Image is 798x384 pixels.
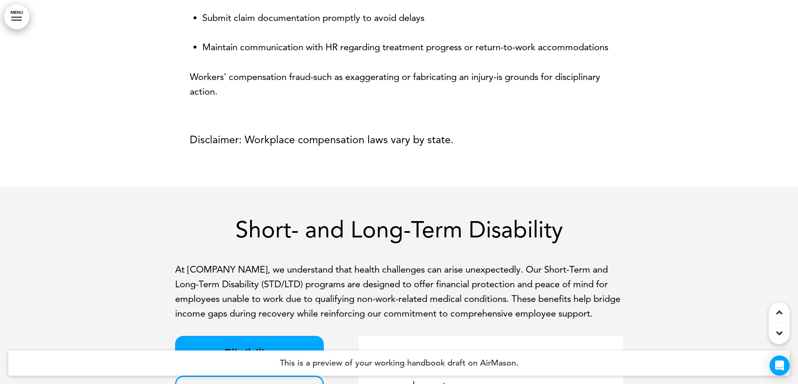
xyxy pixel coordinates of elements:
a: MENU [4,4,29,29]
p: Maintain communication with HR regarding treatment progress or return-to-work accommodations [202,40,609,54]
h4: This is a preview of your working handbook draft on AirMason. [8,350,790,376]
p: Workers' compensation fraud-such as exaggerating or fabricating an injury-is grounds for discipli... [190,70,609,99]
h1: Short- and Long-Term Disability [175,218,623,241]
p: At [COMPANY NAME], we understand that health challenges can arise unexpectedly. Our Short-Term an... [175,262,623,321]
p: Submit claim documentation promptly to avoid delays [202,10,609,25]
div: Open Intercom Messenger [770,356,790,376]
p: Eligibility [185,345,315,362]
h6: Disclaimer: Workplace compensation laws vary by state. [190,134,609,145]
